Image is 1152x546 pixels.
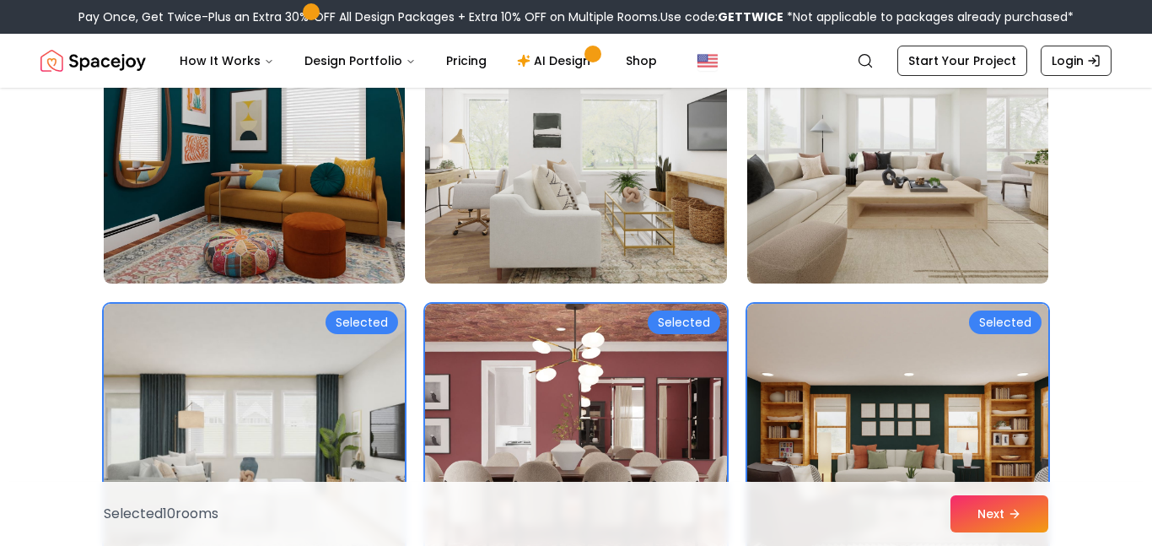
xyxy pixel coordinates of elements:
[660,8,783,25] span: Use code:
[291,44,429,78] button: Design Portfolio
[326,311,398,334] div: Selected
[78,8,1074,25] div: Pay Once, Get Twice-Plus an Extra 30% OFF All Design Packages + Extra 10% OFF on Multiple Rooms.
[503,44,609,78] a: AI Design
[648,311,720,334] div: Selected
[417,7,734,290] img: Room room-32
[783,8,1074,25] span: *Not applicable to packages already purchased*
[433,44,500,78] a: Pricing
[747,14,1048,284] img: Room room-33
[969,311,1042,334] div: Selected
[104,504,218,524] p: Selected 10 room s
[166,44,288,78] button: How It Works
[104,14,405,284] img: Room room-31
[40,34,1112,88] nav: Global
[718,8,783,25] b: GETTWICE
[1041,46,1112,76] a: Login
[612,44,670,78] a: Shop
[40,44,146,78] img: Spacejoy Logo
[897,46,1027,76] a: Start Your Project
[40,44,146,78] a: Spacejoy
[950,495,1048,532] button: Next
[166,44,670,78] nav: Main
[697,51,718,71] img: United States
